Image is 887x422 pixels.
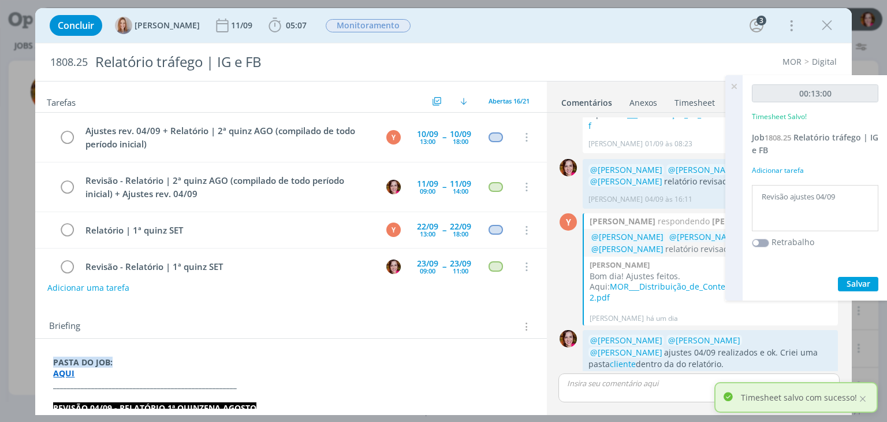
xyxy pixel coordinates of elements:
span: Concluir [58,21,94,30]
p: Timesheet salvo com sucesso! [741,391,857,404]
div: Revisão - Relatório | 1ª quinz SET [80,260,375,274]
button: Y [385,128,402,146]
strong: PASTA DO JOB: [53,357,113,368]
div: 23/09 [417,260,438,268]
p: ajustes 04/09 realizados e ok. Criei uma pasta dentro da do relatório. [588,335,832,370]
span: @[PERSON_NAME] [591,243,664,254]
span: Tarefas [47,94,76,108]
span: Abertas 16/21 [489,97,530,105]
button: B [385,178,402,195]
span: Briefing [49,319,80,334]
div: 10/09 [417,130,438,138]
span: @[PERSON_NAME] [590,164,662,175]
div: Y [386,223,401,237]
img: B [386,180,401,194]
span: -- [442,133,446,141]
div: Adicionar tarefa [752,165,878,176]
a: MOR [782,56,802,67]
div: 09:00 [420,268,435,274]
img: B [560,330,577,347]
label: Retrabalho [772,236,814,248]
strong: [PERSON_NAME] [590,215,655,227]
div: Relatório tráfego | IG e FB [90,48,504,76]
div: 09:00 [420,188,435,194]
span: @[PERSON_NAME] [590,176,662,187]
span: 1808.25 [765,132,791,143]
span: @[PERSON_NAME] [590,335,662,346]
span: @[PERSON_NAME] [591,231,664,242]
span: @[PERSON_NAME] [668,164,740,175]
span: respondendo [655,215,712,227]
span: 01/09 às 08:23 [645,139,692,149]
strong: REVISÃO 04/09 - RELATÓRIO 1ª QUINZENA AGOSTO [53,402,256,413]
div: 18:00 [453,231,468,237]
strong: _____________________________________________________ [53,379,237,390]
span: 05:07 [286,20,307,31]
span: @[PERSON_NAME] [590,347,662,358]
span: -- [442,226,446,234]
div: 14:00 [453,188,468,194]
div: 18:00 [453,138,468,145]
span: @[PERSON_NAME] [668,335,740,346]
div: dialog [35,8,851,415]
button: Y [385,221,402,239]
p: relatório revisado, ajustes no briefing. [588,164,832,188]
button: Monitoramento [325,18,411,33]
button: Salvar [838,277,878,291]
span: -- [442,183,446,191]
span: 1808.25 [50,56,88,69]
a: Timesheet [674,92,715,109]
span: há um dia [646,313,678,324]
img: B [386,260,401,274]
img: arrow-down.svg [460,98,467,105]
span: Monitoramento [326,19,411,32]
button: 05:07 [266,16,310,35]
div: @@1100584@@ @@1048499@@ @@1081752@@ relatório revisado, ajustes no briefing. [590,231,832,255]
div: 13:00 [420,138,435,145]
p: Timesheet Salvo! [752,112,807,122]
div: 11/09 [417,180,438,188]
p: [PERSON_NAME] [588,194,643,205]
div: Y [386,130,401,145]
button: Adicionar uma tarefa [47,277,130,298]
span: Salvar [847,278,870,289]
button: B [385,258,402,275]
span: @[PERSON_NAME] [669,231,741,242]
span: Relatório tráfego | IG e FB [752,132,878,156]
a: MOR___Distribuição_de_Conteúdo___1AGO25_15AGO25.pdf [588,109,832,131]
div: 23/09 [450,260,471,268]
strong: [PERSON_NAME] [712,215,778,227]
p: [PERSON_NAME] [588,139,643,149]
div: Relatório | 1ª quinz SET [80,223,375,238]
div: 11/09 [231,21,255,29]
span: [PERSON_NAME] [135,21,200,29]
p: relatório revisado, ajustes no briefing. [590,231,832,255]
img: A [115,17,132,34]
div: 13:00 [420,231,435,237]
a: cliente [610,358,636,369]
div: Revisão - Relatório | 2ª quinz AGO (compilado de todo período inicial) + Ajustes rev. 04/09 [80,173,375,201]
a: AQUI [53,368,74,379]
div: 3 [756,16,766,25]
p: [PERSON_NAME] [590,313,644,324]
img: B [560,159,577,176]
button: A[PERSON_NAME] [115,17,200,34]
a: Job1808.25Relatório tráfego | IG e FB [752,132,878,156]
div: 11:00 [453,268,468,274]
div: 22/09 [450,223,471,231]
button: Concluir [50,15,102,36]
div: 11/09 [450,180,471,188]
div: Anexos [629,97,657,109]
a: MOR___Distribuição_de_Conteúdo___1AGO25_15AGO25_v2.pdf [590,281,829,302]
div: 22/09 [417,223,438,231]
a: Digital [812,56,837,67]
a: Comentários [561,92,613,109]
p: Bom dia! Ajustes feitos. Aqui: [590,271,832,303]
div: 10/09 [450,130,471,138]
div: Y [560,213,577,231]
span: -- [442,262,446,271]
b: [PERSON_NAME] [590,260,650,270]
span: 04/09 às 16:11 [645,194,692,205]
div: Ajustes rev. 04/09 + Relatório | 2ª quinz AGO (compilado de todo período inicial) [80,124,375,151]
